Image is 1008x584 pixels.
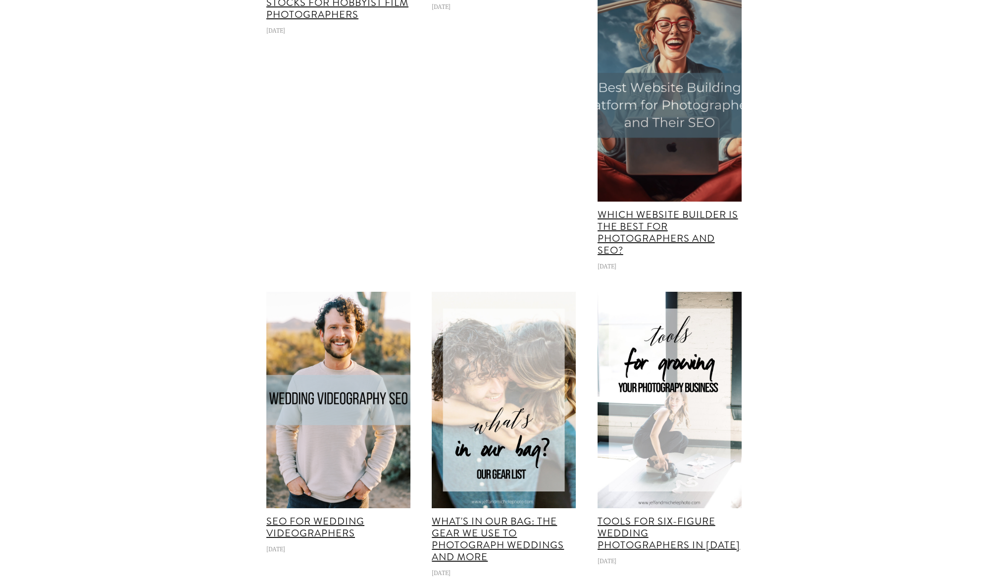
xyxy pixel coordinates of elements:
[266,292,410,508] a: Wedding Videography SEO.png
[432,514,564,564] a: What's in Our Bag: The Gear We Use to Photograph Weddings and More
[598,514,740,552] a: Tools for Six-Figure Wedding Photographers in [DATE]
[598,262,616,270] time: [DATE]
[432,2,451,11] time: [DATE]
[266,26,285,35] time: [DATE]
[266,544,285,553] time: [DATE]
[266,514,364,540] a: SEO for Wedding Videographers
[255,292,422,508] img: Wedding Videography SEO.png
[432,568,451,577] time: [DATE]
[432,292,576,508] img: what's-in-our-bag-overlay.jpg
[598,208,738,258] a: Which Website Builder is the Best for Photographers and SEO?
[598,292,742,508] img: Template-for-Overlay-without-photo-in-bg-Recovered.jpg
[598,556,616,565] time: [DATE]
